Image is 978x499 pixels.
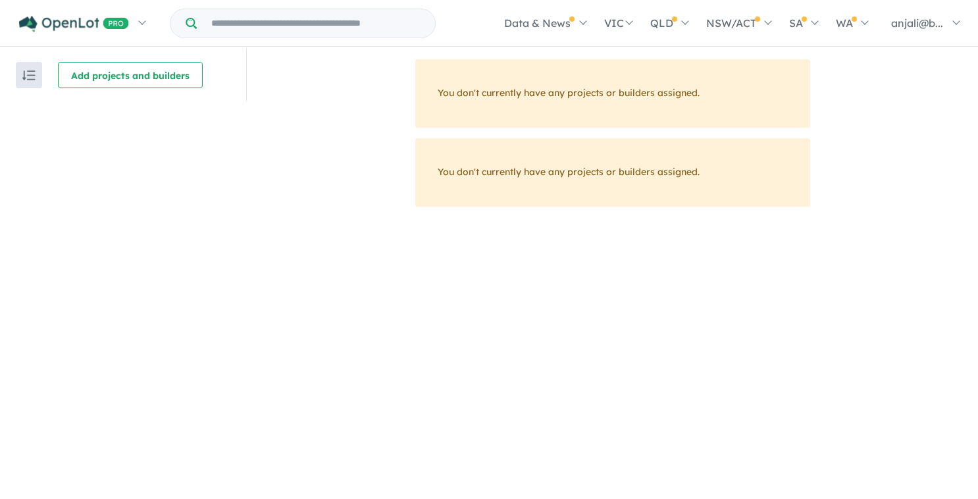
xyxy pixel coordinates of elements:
[415,138,810,207] div: You don't currently have any projects or builders assigned.
[415,59,810,128] div: You don't currently have any projects or builders assigned.
[22,70,36,80] img: sort.svg
[891,16,943,30] span: anjali@b...
[58,62,203,88] button: Add projects and builders
[199,9,432,38] input: Try estate name, suburb, builder or developer
[19,16,129,32] img: Openlot PRO Logo White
